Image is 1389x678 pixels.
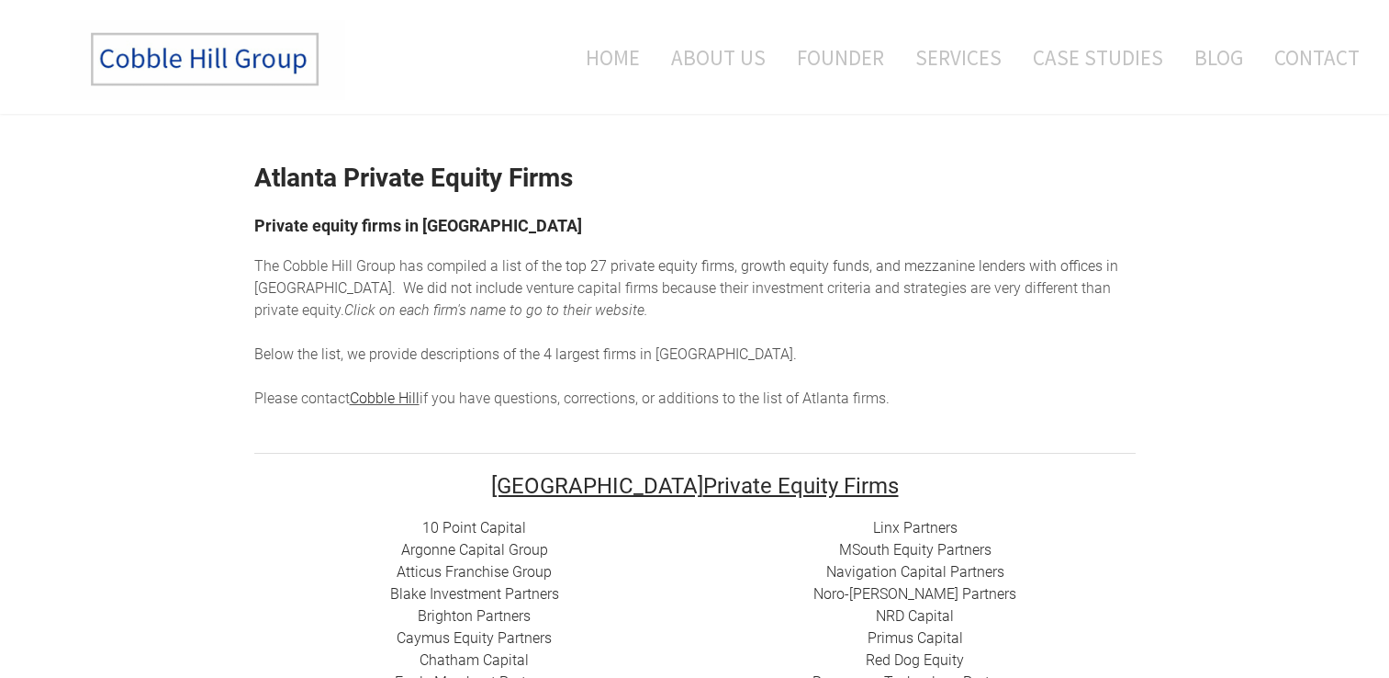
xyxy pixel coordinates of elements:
a: Primus Capital [868,629,963,647]
a: Case Studies [1019,19,1177,96]
em: Click on each firm's name to go to their website. [344,301,648,319]
a: Founder [783,19,898,96]
font: Private equity firms in [GEOGRAPHIC_DATA] [254,216,582,235]
span: The Cobble Hill Group has compiled a list of t [254,257,546,275]
font: [GEOGRAPHIC_DATA] [491,473,703,499]
a: Caymus Equity Partners [397,629,552,647]
a: Brighton Partners [418,607,531,625]
a: MSouth Equity Partners [839,541,991,559]
a: Linx Partners [873,519,958,537]
strong: Atlanta Private Equity Firms [254,163,573,193]
a: Cobble Hill [350,390,420,407]
span: enture capital firms because their investment criteria and strategies are very different than pri... [254,279,1111,319]
a: About Us [657,19,779,96]
a: Atticus Franchise Group [397,563,552,581]
a: Chatham Capital [420,651,529,669]
a: Argonne Capital Group [401,541,548,559]
span: Please contact if you have questions, corrections, or additions to the list of Atlanta firms. [254,390,890,407]
font: Private Equity Firms [491,473,899,499]
a: Noro-[PERSON_NAME] Partners [813,585,1016,603]
a: Blake Investment Partners [390,585,559,603]
a: Home [558,19,654,96]
img: The Cobble Hill Group LLC [70,19,345,100]
a: Red Dog Equity [866,651,964,669]
a: 10 Point Capital [422,519,526,537]
a: Services [902,19,1015,96]
a: NRD Capital [876,607,954,625]
a: Blog [1181,19,1257,96]
a: Navigation Capital Partners [826,563,1004,581]
div: he top 27 private equity firms, growth equity funds, and mezzanine lenders with offices in [GEOGR... [254,255,1136,410]
a: Contact [1260,19,1360,96]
